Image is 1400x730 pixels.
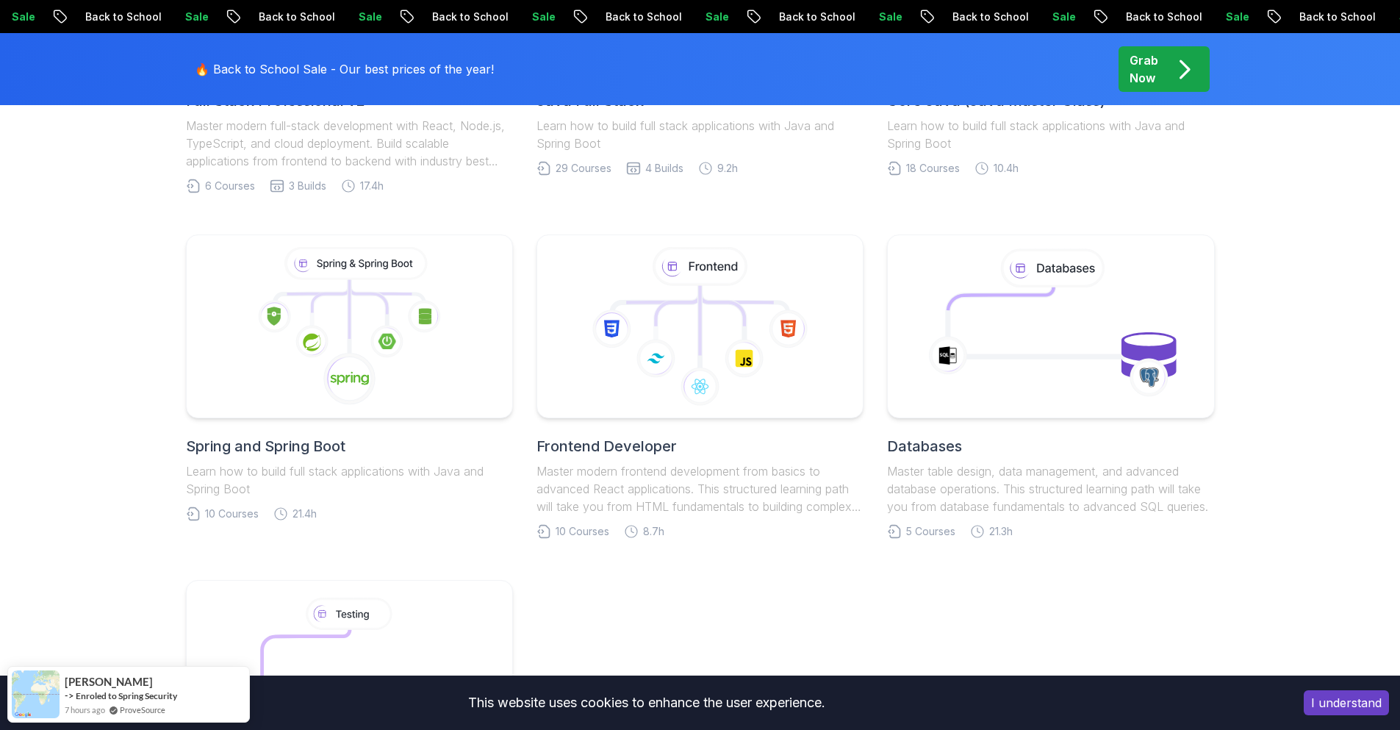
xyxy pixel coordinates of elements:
span: 17.4h [360,179,384,193]
span: 3 Builds [289,179,326,193]
a: Spring and Spring BootLearn how to build full stack applications with Java and Spring Boot10 Cour... [186,235,513,521]
img: provesource social proof notification image [12,670,60,718]
span: 18 Courses [906,161,960,176]
span: 29 Courses [556,161,611,176]
span: 21.3h [989,524,1013,539]
h2: Frontend Developer [536,436,864,457]
p: Sale [337,10,384,24]
p: Sale [683,10,730,24]
span: 7 hours ago [65,704,105,716]
p: Master modern frontend development from basics to advanced React applications. This structured le... [536,462,864,515]
p: Sale [1204,10,1251,24]
p: Master modern full-stack development with React, Node.js, TypeScript, and cloud deployment. Build... [186,117,513,170]
a: Frontend DeveloperMaster modern frontend development from basics to advanced React applications. ... [536,235,864,539]
span: 21.4h [292,507,317,521]
p: Grab Now [1130,51,1158,87]
p: Back to School [930,10,1030,24]
p: Master table design, data management, and advanced database operations. This structured learning ... [887,462,1214,515]
p: Back to School [1104,10,1204,24]
p: Learn how to build full stack applications with Java and Spring Boot [186,462,513,498]
p: Back to School [237,10,337,24]
p: Sale [163,10,210,24]
p: Back to School [757,10,857,24]
span: 10.4h [994,161,1019,176]
span: 10 Courses [205,507,259,521]
span: 4 Builds [645,161,683,176]
p: Learn how to build full stack applications with Java and Spring Boot [536,117,864,152]
div: This website uses cookies to enhance the user experience. [11,687,1282,719]
span: 10 Courses [556,524,609,539]
button: Accept cookies [1304,690,1389,715]
a: DatabasesMaster table design, data management, and advanced database operations. This structured ... [887,235,1214,539]
h2: Databases [887,436,1214,457]
a: Enroled to Spring Security [76,690,177,701]
p: 🔥 Back to School Sale - Our best prices of the year! [195,60,494,78]
p: Back to School [410,10,510,24]
p: Sale [1030,10,1077,24]
span: 9.2h [717,161,738,176]
span: 6 Courses [205,179,255,193]
p: Back to School [1277,10,1377,24]
p: Sale [510,10,557,24]
h2: Spring and Spring Boot [186,436,513,457]
span: 8.7h [643,524,664,539]
p: Back to School [63,10,163,24]
a: ProveSource [120,704,165,716]
span: -> [65,690,74,701]
span: [PERSON_NAME] [65,676,153,688]
p: Sale [857,10,904,24]
p: Learn how to build full stack applications with Java and Spring Boot [887,117,1214,152]
span: 5 Courses [906,524,955,539]
p: Back to School [584,10,683,24]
